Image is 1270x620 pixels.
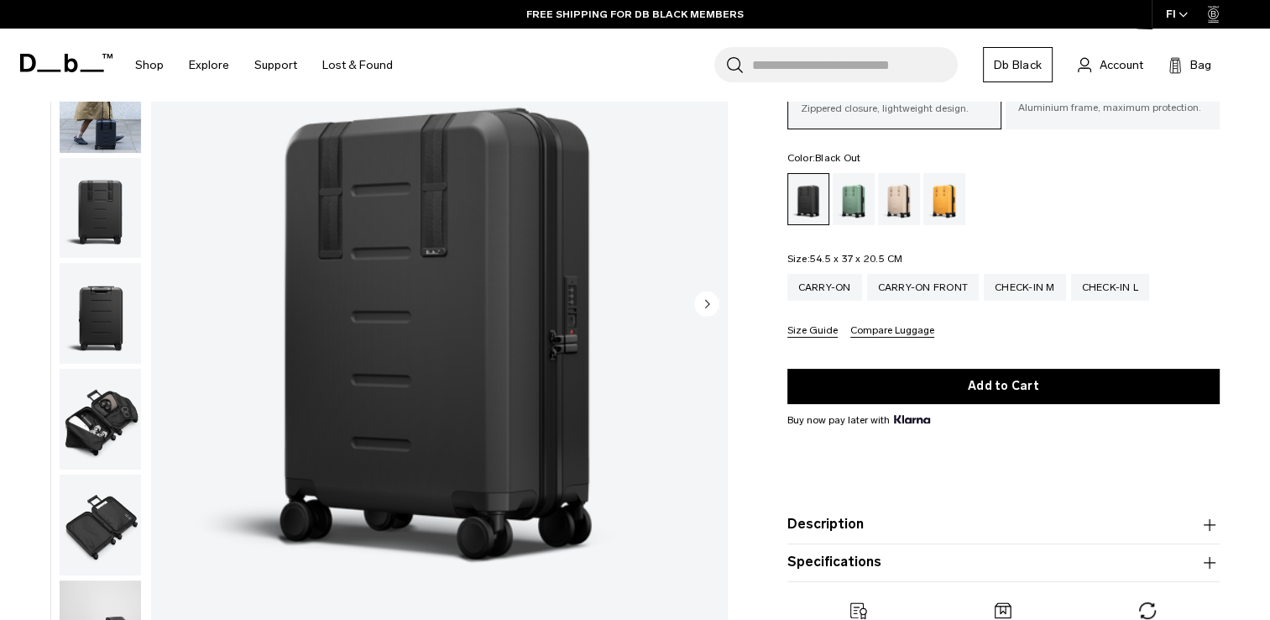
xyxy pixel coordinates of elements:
[787,514,1220,534] button: Description
[526,7,744,22] a: FREE SHIPPING FOR DB BLACK MEMBERS
[60,52,141,153] img: Ramverk Carry-on Black Out
[59,157,142,260] button: Ramverk Carry-on Black Out
[1168,55,1211,75] button: Bag
[322,35,393,95] a: Lost & Found
[787,412,930,427] span: Buy now pay later with
[787,368,1220,403] button: Add to Cart
[833,173,875,225] a: Green Ray
[60,475,141,575] img: Ramverk Carry-on Black Out
[59,368,142,470] button: Ramverk Carry-on Black Out
[787,552,1220,572] button: Specifications
[254,35,297,95] a: Support
[867,274,980,301] a: Carry-on Front
[815,152,860,164] span: Black Out
[810,253,903,265] span: 54.5 x 37 x 20.5 CM
[787,274,862,301] a: Carry-on
[878,173,920,225] a: Fogbow Beige
[694,291,719,319] button: Next slide
[923,173,965,225] a: Parhelion Orange
[1190,56,1211,74] span: Bag
[1078,55,1143,75] a: Account
[850,325,934,338] button: Compare Luggage
[60,158,141,259] img: Ramverk Carry-on Black Out
[787,173,829,225] a: Black Out
[59,474,142,576] button: Ramverk Carry-on Black Out
[787,153,861,163] legend: Color:
[983,47,1053,82] a: Db Black
[984,274,1066,301] a: Check-in M
[894,414,930,423] img: {"height" => 20, "alt" => "Klarna"}
[1071,274,1150,301] a: Check-in L
[787,254,903,264] legend: Size:
[60,369,141,470] img: Ramverk Carry-on Black Out
[59,51,142,154] button: Ramverk Carry-on Black Out
[60,263,141,364] img: Ramverk Carry-on Black Out
[801,101,988,116] p: Zippered closure, lightweight design.
[1018,100,1207,115] p: Aluminium frame, maximum protection.
[787,325,838,338] button: Size Guide
[59,262,142,365] button: Ramverk Carry-on Black Out
[123,29,405,102] nav: Main Navigation
[189,35,229,95] a: Explore
[135,35,164,95] a: Shop
[1100,56,1143,74] span: Account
